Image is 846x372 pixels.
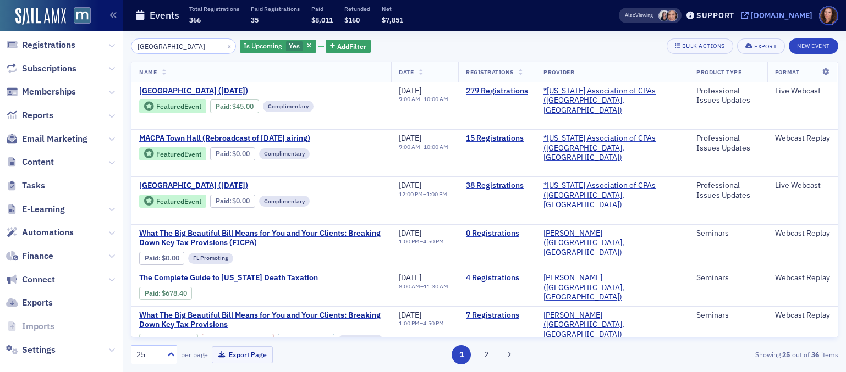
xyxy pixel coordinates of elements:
[610,349,838,359] div: Showing out of items
[22,39,75,51] span: Registrations
[6,250,53,262] a: Finance
[162,336,193,344] span: $1,228.00
[139,134,324,143] span: MACPA Town Hall (Rebroadcast of August 2025 airing)
[202,334,273,347] div: Refunded: 7 - $122800
[22,344,56,356] span: Settings
[399,320,444,327] div: –
[232,102,254,110] span: $45.00
[399,228,421,238] span: [DATE]
[543,68,574,76] span: Provider
[625,12,653,19] span: Viewing
[452,345,471,364] button: 1
[139,229,383,248] a: What The Big Beautiful Bill Means for You and Your Clients: Breaking Down Key Tax Provisions (FICPA)
[207,336,237,344] a: Refunded
[22,226,74,238] span: Automations
[311,15,333,24] span: $8,011
[543,273,681,302] a: [PERSON_NAME] ([GEOGRAPHIC_DATA], [GEOGRAPHIC_DATA])
[399,310,421,320] span: [DATE]
[543,310,681,340] a: [PERSON_NAME] ([GEOGRAPHIC_DATA], [GEOGRAPHIC_DATA])
[754,43,777,49] div: Export
[216,149,233,158] span: :
[22,250,53,262] span: Finance
[466,310,528,320] a: 7 Registrations
[399,273,421,282] span: [DATE]
[399,282,420,290] time: 8:00 AM
[696,273,760,283] div: Seminars
[338,335,383,346] div: FL Promoting
[216,197,229,205] a: Paid
[543,229,681,258] span: Werner-Rocca (Flourtown, PA)
[344,15,360,24] span: $160
[775,229,830,238] div: Webcast Replay
[139,68,157,76] span: Name
[543,181,681,210] a: *[US_STATE] Association of CPAs ([GEOGRAPHIC_DATA], [GEOGRAPHIC_DATA])
[283,336,298,344] span: Net :
[298,336,329,344] span: $1,168.00
[156,103,201,109] div: Featured Event
[22,156,54,168] span: Content
[139,334,198,347] div: Paid: 7 - $122800
[259,148,310,159] div: Complimentary
[74,7,91,24] img: SailAMX
[224,41,234,51] button: ×
[139,273,324,283] span: The Complete Guide to Maryland Death Taxation
[278,334,334,347] div: Net: $116800
[162,289,187,297] span: $678.40
[216,197,233,205] span: :
[781,349,792,359] strong: 25
[139,195,206,208] div: Featured Event
[145,254,162,262] span: :
[6,86,76,98] a: Memberships
[775,273,830,283] div: Webcast Replay
[466,181,528,191] a: 38 Registrations
[543,86,681,115] a: *[US_STATE] Association of CPAs ([GEOGRAPHIC_DATA], [GEOGRAPHIC_DATA])
[399,143,420,151] time: 9:00 AM
[6,297,53,309] a: Exports
[15,8,66,25] img: SailAMX
[210,195,255,208] div: Paid: 41 - $0
[139,310,383,330] a: What The Big Beautiful Bill Means for You and Your Clients: Breaking Down Key Tax Provisions
[423,319,444,327] time: 4:50 PM
[189,5,239,13] p: Total Registrations
[139,99,206,113] div: Featured Event
[6,274,55,286] a: Connect
[424,95,448,103] time: 10:00 AM
[775,68,799,76] span: Format
[775,86,830,96] div: Live Webcast
[543,273,681,302] span: Werner-Rocca (Flourtown, PA)
[145,289,162,297] span: :
[399,283,448,290] div: –
[6,63,76,75] a: Subscriptions
[251,15,259,24] span: 35
[6,180,45,192] a: Tasks
[311,5,333,13] p: Paid
[22,86,76,98] span: Memberships
[399,238,444,245] div: –
[399,68,414,76] span: Date
[399,319,420,327] time: 1:00 PM
[382,15,403,24] span: $7,851
[696,134,760,153] div: Professional Issues Updates
[751,10,812,20] div: [DOMAIN_NAME]
[543,86,681,115] span: *Maryland Association of CPAs (Timonium, MD)
[289,41,300,50] span: Yes
[22,180,45,192] span: Tasks
[543,134,681,163] span: *Maryland Association of CPAs (Timonium, MD)
[696,310,760,320] div: Seminars
[22,297,53,309] span: Exports
[344,5,370,13] p: Refunded
[22,320,54,332] span: Imports
[145,289,158,297] a: Paid
[156,151,201,157] div: Featured Event
[139,273,324,283] a: The Complete Guide to [US_STATE] Death Taxation
[259,196,310,207] div: Complimentary
[150,9,179,22] h1: Events
[399,180,421,190] span: [DATE]
[210,147,255,160] div: Paid: 15 - $0
[139,181,383,191] a: [GEOGRAPHIC_DATA] ([DATE])
[181,349,208,359] label: per page
[466,86,528,96] a: 279 Registrations
[6,344,56,356] a: Settings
